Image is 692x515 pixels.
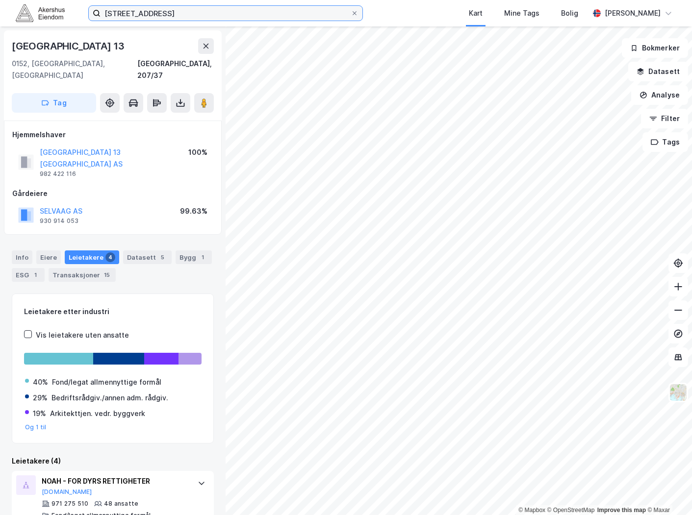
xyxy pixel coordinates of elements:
[12,188,213,199] div: Gårdeiere
[12,58,137,81] div: 0152, [GEOGRAPHIC_DATA], [GEOGRAPHIC_DATA]
[641,109,688,128] button: Filter
[669,383,688,402] img: Z
[504,7,539,19] div: Mine Tags
[631,85,688,105] button: Analyse
[24,306,202,318] div: Leietakere etter industri
[12,93,96,113] button: Tag
[101,6,351,21] input: Søk på adresse, matrikkel, gårdeiere, leietakere eller personer
[176,250,212,264] div: Bygg
[137,58,214,81] div: [GEOGRAPHIC_DATA], 207/37
[49,268,116,282] div: Transaksjoner
[469,7,483,19] div: Kart
[123,250,172,264] div: Datasett
[65,250,119,264] div: Leietakere
[36,250,61,264] div: Eiere
[12,268,45,282] div: ESG
[50,408,145,419] div: Arkitekttjen. vedr. byggverk
[42,475,188,487] div: NOAH - FOR DYRS RETTIGHETER
[547,507,595,514] a: OpenStreetMap
[628,62,688,81] button: Datasett
[605,7,661,19] div: [PERSON_NAME]
[643,468,692,515] div: Kontrollprogram for chat
[42,488,92,496] button: [DOMAIN_NAME]
[52,376,161,388] div: Fond/legat allmennyttige formål
[622,38,688,58] button: Bokmerker
[51,500,88,508] div: 971 275 510
[36,329,129,341] div: Vis leietakere uten ansatte
[25,423,47,431] button: Og 1 til
[188,147,207,158] div: 100%
[16,4,65,22] img: akershus-eiendom-logo.9091f326c980b4bce74ccdd9f866810c.svg
[198,252,208,262] div: 1
[561,7,578,19] div: Bolig
[104,500,138,508] div: 48 ansatte
[12,129,213,141] div: Hjemmelshaver
[105,252,115,262] div: 4
[33,392,48,404] div: 29%
[31,270,41,280] div: 1
[40,170,76,178] div: 982 422 116
[51,392,168,404] div: Bedriftsrådgiv./annen adm. rådgiv.
[642,132,688,152] button: Tags
[12,455,214,467] div: Leietakere (4)
[33,376,48,388] div: 40%
[33,408,46,419] div: 19%
[597,507,646,514] a: Improve this map
[180,205,207,217] div: 99.63%
[40,217,78,225] div: 930 914 053
[158,252,168,262] div: 5
[518,507,545,514] a: Mapbox
[12,250,32,264] div: Info
[102,270,112,280] div: 15
[643,468,692,515] iframe: Chat Widget
[12,38,127,54] div: [GEOGRAPHIC_DATA] 13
